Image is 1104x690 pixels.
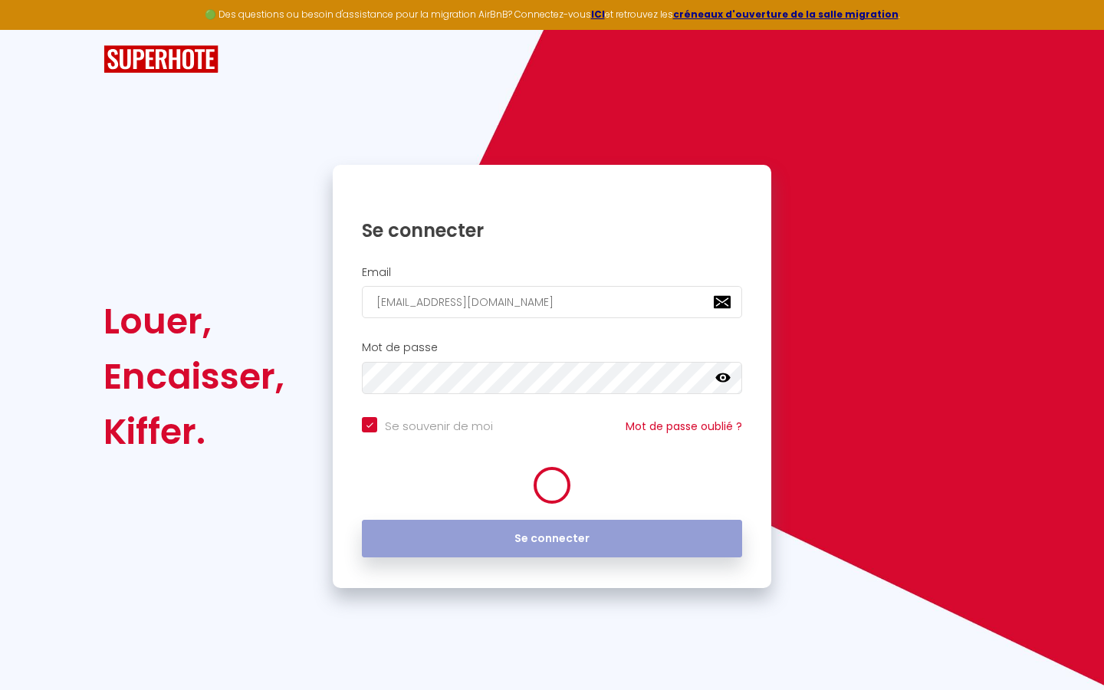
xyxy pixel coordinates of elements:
div: Encaisser, [103,349,284,404]
button: Ouvrir le widget de chat LiveChat [12,6,58,52]
div: Kiffer. [103,404,284,459]
input: Ton Email [362,286,742,318]
h2: Mot de passe [362,341,742,354]
h1: Se connecter [362,219,742,242]
button: Se connecter [362,520,742,558]
img: SuperHote logo [103,45,219,74]
h2: Email [362,266,742,279]
a: créneaux d'ouverture de la salle migration [673,8,899,21]
div: Louer, [103,294,284,349]
a: Mot de passe oublié ? [626,419,742,434]
a: ICI [591,8,605,21]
